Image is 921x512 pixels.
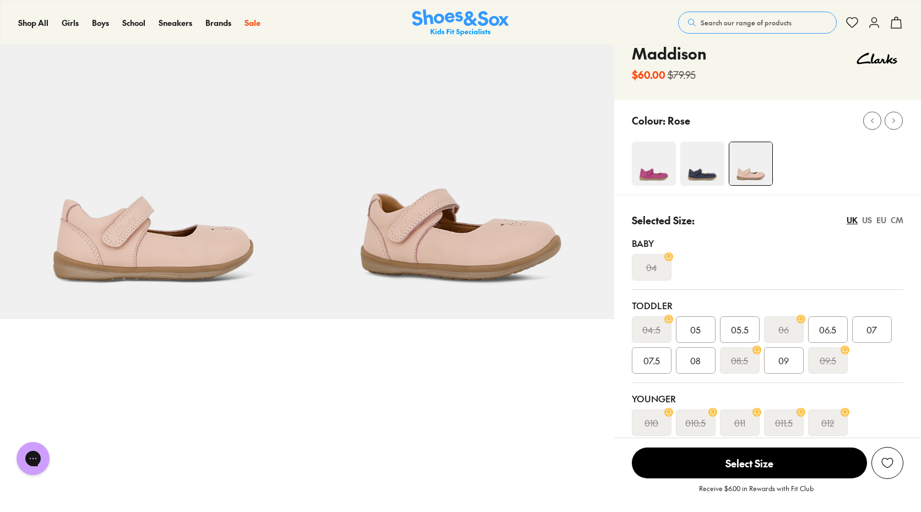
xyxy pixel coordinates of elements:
a: Sneakers [159,17,192,29]
span: Search our range of products [701,18,792,28]
p: Selected Size: [632,213,695,228]
iframe: Gorgias live chat messenger [11,438,55,479]
img: Maddison Navy [680,142,724,186]
span: Sneakers [159,17,192,28]
s: 04 [646,261,657,274]
a: Boys [92,17,109,29]
div: UK [847,214,858,226]
a: Brands [205,17,231,29]
span: 05.5 [731,323,749,336]
p: Colour: [632,113,665,128]
span: 07 [866,323,877,336]
button: Add to Wishlist [871,447,903,479]
span: Boys [92,17,109,28]
s: 04.5 [642,323,660,336]
img: 5-481967_1 [307,12,614,319]
div: EU [876,214,886,226]
a: Sale [245,17,261,29]
span: 06.5 [819,323,836,336]
span: 09 [778,354,789,367]
h4: Maddison [632,42,707,65]
p: Receive $6.00 in Rewards with Fit Club [699,483,814,503]
img: Maddison Dark Mauve [632,142,676,186]
s: 012 [821,416,834,429]
div: Baby [632,236,903,250]
div: Younger [632,392,903,405]
span: 05 [690,323,701,336]
div: CM [891,214,903,226]
span: Select Size [632,448,867,478]
s: 011.5 [775,416,793,429]
a: Girls [62,17,79,29]
s: 09.5 [820,354,836,367]
s: $79.95 [668,67,696,82]
b: $60.00 [632,67,665,82]
span: Girls [62,17,79,28]
span: Brands [205,17,231,28]
span: Sale [245,17,261,28]
button: Select Size [632,447,867,479]
img: Vendor logo [850,42,903,75]
img: 4-481966_1 [729,142,772,185]
a: Shoes & Sox [412,9,509,36]
s: 06 [778,323,789,336]
span: Shop All [18,17,48,28]
a: School [122,17,145,29]
div: Toddler [632,299,903,312]
img: SNS_Logo_Responsive.svg [412,9,509,36]
s: 010 [644,416,658,429]
button: Search our range of products [678,12,837,34]
a: Shop All [18,17,48,29]
span: 07.5 [643,354,660,367]
s: 08.5 [731,354,748,367]
p: Rose [668,113,690,128]
s: 011 [734,416,745,429]
span: 08 [690,354,701,367]
s: 010.5 [685,416,706,429]
span: School [122,17,145,28]
div: US [862,214,872,226]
